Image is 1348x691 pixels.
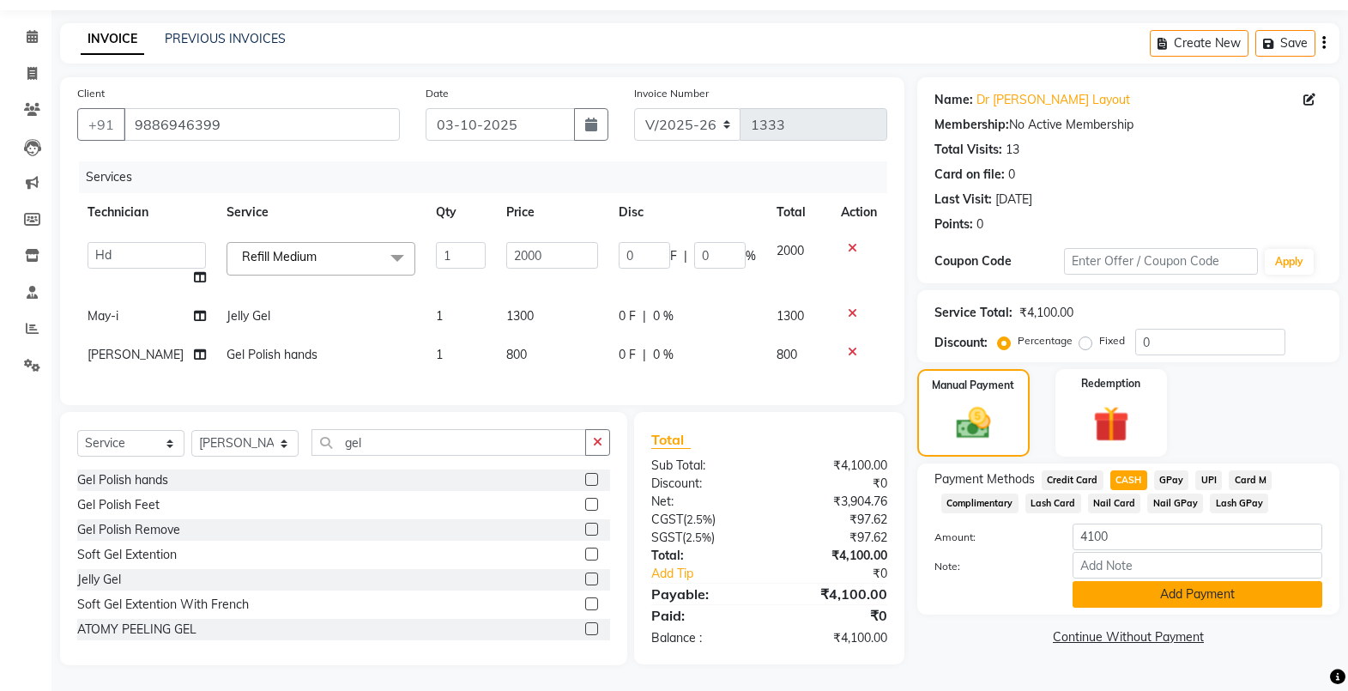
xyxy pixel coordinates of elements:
span: | [684,247,687,265]
a: INVOICE [81,24,144,55]
span: GPay [1154,470,1189,490]
span: Card M [1229,470,1272,490]
span: Lash GPay [1210,494,1268,513]
div: ₹0 [770,475,901,493]
div: ₹3,904.76 [770,493,901,511]
div: Points: [934,215,973,233]
div: ( ) [638,529,770,547]
span: 800 [506,347,527,362]
div: Gel Polish Feet [77,496,160,514]
div: Discount: [638,475,770,493]
button: Add Payment [1073,581,1322,608]
span: 2.5% [686,512,712,526]
img: _cash.svg [946,403,1001,443]
div: ₹97.62 [770,511,901,529]
div: ₹4,100.00 [770,584,901,604]
div: 13 [1006,141,1019,159]
span: 0 F [619,346,636,364]
a: Continue Without Payment [921,628,1336,646]
a: x [317,249,324,264]
a: Dr [PERSON_NAME] Layout [976,91,1130,109]
div: ₹4,100.00 [1019,304,1073,322]
span: | [643,346,646,364]
span: Total [651,431,691,449]
th: Technician [77,193,216,232]
span: 1 [436,347,443,362]
span: % [746,247,756,265]
label: Redemption [1081,376,1140,391]
img: _gift.svg [1082,402,1140,446]
div: ₹4,100.00 [770,547,901,565]
div: Balance : [638,629,770,647]
div: ₹4,100.00 [770,629,901,647]
th: Action [831,193,887,232]
input: Amount [1073,524,1322,550]
button: Apply [1265,249,1314,275]
div: Name: [934,91,973,109]
label: Client [77,86,105,101]
div: Services [79,161,900,193]
label: Amount: [922,530,1060,545]
a: Add Tip [638,565,791,583]
button: Save [1255,30,1315,57]
span: 1 [436,308,443,324]
span: F [670,247,677,265]
span: Complimentary [941,494,1019,513]
span: 800 [777,347,797,362]
span: UPI [1195,470,1222,490]
th: Service [216,193,426,232]
div: Discount: [934,334,988,352]
label: Invoice Number [634,86,709,101]
span: SGST [651,530,682,545]
span: Nail GPay [1147,494,1203,513]
div: Soft Gel Extention [77,546,177,564]
span: 1300 [506,308,534,324]
div: Total: [638,547,770,565]
span: [PERSON_NAME] [88,347,184,362]
div: ( ) [638,511,770,529]
th: Total [766,193,831,232]
div: Gel Polish Remove [77,521,180,539]
button: +91 [77,108,125,141]
button: Create New [1150,30,1248,57]
div: ₹4,100.00 [770,457,901,475]
span: Gel Polish hands [227,347,317,362]
div: Total Visits: [934,141,1002,159]
div: Membership: [934,116,1009,134]
span: 0 F [619,307,636,325]
div: Net: [638,493,770,511]
span: CGST [651,512,683,527]
label: Date [426,86,449,101]
div: ₹0 [770,605,901,626]
div: ₹0 [791,565,900,583]
span: 2000 [777,243,804,258]
label: Percentage [1018,333,1073,349]
span: Refill Medium [242,249,317,264]
label: Fixed [1099,333,1125,349]
div: Payable: [638,584,770,604]
input: Search by Name/Mobile/Email/Code [124,108,400,141]
span: Lash Card [1025,494,1081,513]
div: Sub Total: [638,457,770,475]
div: Gel Polish hands [77,471,168,489]
div: ATOMY PEELING GEL [77,621,196,639]
span: Jelly Gel [227,308,270,324]
div: 0 [1008,166,1015,184]
div: [DATE] [995,191,1032,209]
div: No Active Membership [934,116,1322,134]
div: Paid: [638,605,770,626]
div: Service Total: [934,304,1013,322]
th: Price [496,193,608,232]
input: Enter Offer / Coupon Code [1064,248,1258,275]
span: 0 % [653,346,674,364]
span: Credit Card [1042,470,1103,490]
input: Add Note [1073,552,1322,579]
th: Qty [426,193,496,232]
span: CASH [1110,470,1147,490]
label: Note: [922,559,1060,574]
div: Last Visit: [934,191,992,209]
a: PREVIOUS INVOICES [165,31,286,46]
span: 0 % [653,307,674,325]
span: 2.5% [686,530,711,544]
span: Nail Card [1088,494,1141,513]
